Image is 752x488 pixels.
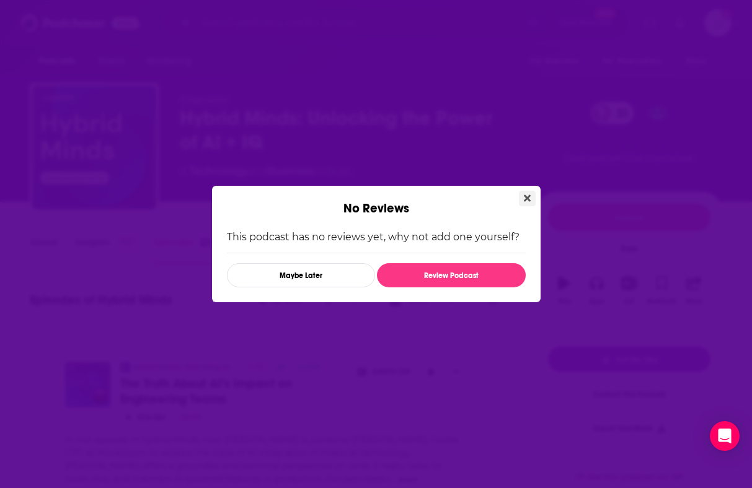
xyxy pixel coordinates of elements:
[710,421,740,451] div: Open Intercom Messenger
[519,191,536,206] button: Close
[212,186,541,216] div: No Reviews
[227,231,526,243] p: This podcast has no reviews yet, why not add one yourself?
[377,263,525,287] button: Review Podcast
[227,263,375,287] button: Maybe Later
